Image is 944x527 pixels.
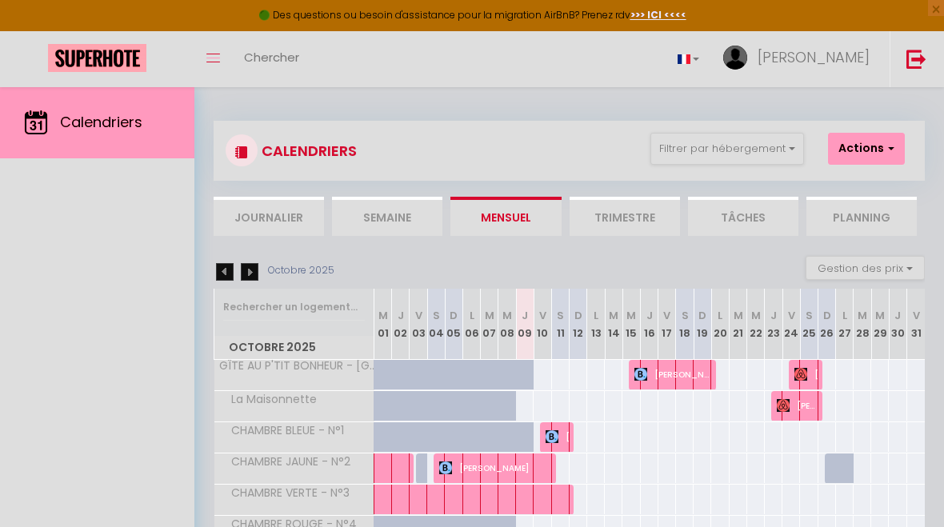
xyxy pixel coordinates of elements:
[907,289,925,360] th: 31
[711,289,729,360] th: 20
[522,308,528,323] abbr: J
[332,197,442,236] li: Semaine
[777,390,818,421] span: [PERSON_NAME]
[658,289,676,360] th: 17
[48,44,146,72] img: Super Booking
[587,289,605,360] th: 13
[894,308,901,323] abbr: J
[450,197,561,236] li: Mensuel
[516,289,534,360] th: 09
[688,197,798,236] li: Tâches
[214,336,374,359] span: Octobre 2025
[534,289,551,360] th: 10
[718,308,722,323] abbr: L
[842,308,847,323] abbr: L
[439,453,550,483] span: [PERSON_NAME]
[258,133,357,169] h3: CALENDRIERS
[788,308,795,323] abbr: V
[858,308,867,323] abbr: M
[806,197,917,236] li: Planning
[765,289,782,360] th: 23
[502,308,512,323] abbr: M
[470,308,474,323] abbr: L
[730,289,747,360] th: 21
[630,8,686,22] a: >>> ICI <<<<
[217,453,354,471] span: CHAMBRE JAUNE - N°2
[217,485,354,502] span: CHAMBRE VERTE - N°3
[794,359,818,389] span: [PERSON_NAME]
[60,112,142,132] span: Calendriers
[232,31,311,87] a: Chercher
[800,289,818,360] th: 25
[626,308,636,323] abbr: M
[875,308,885,323] abbr: M
[214,197,324,236] li: Journalier
[546,421,569,452] span: [PERSON_NAME]
[758,47,870,67] span: [PERSON_NAME]
[498,289,516,360] th: 08
[751,308,761,323] abbr: M
[410,289,427,360] th: 03
[694,289,711,360] th: 19
[913,308,920,323] abbr: V
[557,308,564,323] abbr: S
[836,289,854,360] th: 27
[378,308,388,323] abbr: M
[539,308,546,323] abbr: V
[734,308,743,323] abbr: M
[594,308,598,323] abbr: L
[650,133,804,165] button: Filtrer par hébergement
[244,49,299,66] span: Chercher
[445,289,462,360] th: 05
[217,422,348,440] span: CHAMBRE BLEUE - N°1
[871,289,889,360] th: 29
[570,289,587,360] th: 12
[574,308,582,323] abbr: D
[828,133,905,165] button: Actions
[676,289,694,360] th: 18
[605,289,622,360] th: 14
[711,31,890,87] a: ... [PERSON_NAME]
[747,289,765,360] th: 22
[806,256,925,280] button: Gestion des prix
[723,46,747,70] img: ...
[854,289,871,360] th: 28
[782,289,800,360] th: 24
[463,289,481,360] th: 06
[481,289,498,360] th: 07
[641,289,658,360] th: 16
[398,308,404,323] abbr: J
[217,360,377,372] span: GÎTE AU P'TIT BONHEUR - [GEOGRAPHIC_DATA]
[663,308,670,323] abbr: V
[485,308,494,323] abbr: M
[217,391,321,409] span: La Maisonnette
[427,289,445,360] th: 04
[906,49,926,69] img: logout
[682,308,689,323] abbr: S
[268,263,334,278] p: Octobre 2025
[823,308,831,323] abbr: D
[609,308,618,323] abbr: M
[570,197,680,236] li: Trimestre
[392,289,410,360] th: 02
[806,308,813,323] abbr: S
[622,289,640,360] th: 15
[634,359,710,389] span: [PERSON_NAME]
[552,289,570,360] th: 11
[223,293,365,321] input: Rechercher un logement...
[889,289,906,360] th: 30
[646,308,653,323] abbr: J
[770,308,777,323] abbr: J
[415,308,422,323] abbr: V
[433,308,440,323] abbr: S
[374,289,392,360] th: 01
[698,308,706,323] abbr: D
[450,308,458,323] abbr: D
[818,289,836,360] th: 26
